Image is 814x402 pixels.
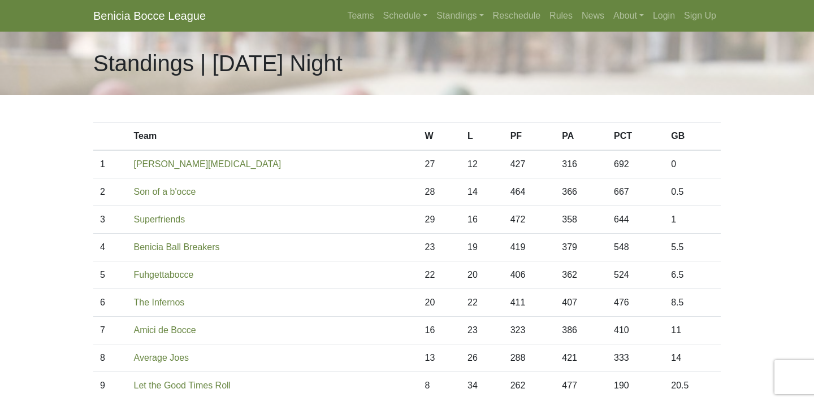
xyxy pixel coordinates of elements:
[664,206,721,234] td: 1
[93,289,127,317] td: 6
[607,372,664,400] td: 190
[93,261,127,289] td: 5
[93,317,127,344] td: 7
[664,123,721,151] th: GB
[461,289,504,317] td: 22
[664,178,721,206] td: 0.5
[555,178,607,206] td: 366
[504,317,556,344] td: 323
[555,344,607,372] td: 421
[93,150,127,178] td: 1
[607,344,664,372] td: 333
[607,289,664,317] td: 476
[134,187,196,196] a: Son of a b'occe
[555,372,607,400] td: 477
[418,317,461,344] td: 16
[418,344,461,372] td: 13
[607,317,664,344] td: 410
[461,261,504,289] td: 20
[555,261,607,289] td: 362
[607,206,664,234] td: 644
[607,123,664,151] th: PCT
[379,5,432,27] a: Schedule
[664,344,721,372] td: 14
[664,150,721,178] td: 0
[134,215,185,224] a: Superfriends
[418,261,461,289] td: 22
[93,344,127,372] td: 8
[93,206,127,234] td: 3
[93,234,127,261] td: 4
[555,206,607,234] td: 358
[134,298,185,307] a: The Infernos
[461,344,504,372] td: 26
[93,178,127,206] td: 2
[418,150,461,178] td: 27
[555,317,607,344] td: 386
[461,150,504,178] td: 12
[504,123,556,151] th: PF
[461,178,504,206] td: 14
[343,5,378,27] a: Teams
[134,325,196,335] a: Amici de Bocce
[134,159,282,169] a: [PERSON_NAME][MEDICAL_DATA]
[488,5,545,27] a: Reschedule
[418,206,461,234] td: 29
[134,242,220,252] a: Benicia Ball Breakers
[93,50,343,77] h1: Standings | [DATE] Night
[134,381,231,390] a: Let the Good Times Roll
[93,372,127,400] td: 9
[664,261,721,289] td: 6.5
[504,234,556,261] td: 419
[664,317,721,344] td: 11
[127,123,418,151] th: Team
[607,150,664,178] td: 692
[609,5,648,27] a: About
[504,150,556,178] td: 427
[648,5,679,27] a: Login
[504,289,556,317] td: 411
[664,289,721,317] td: 8.5
[418,372,461,400] td: 8
[555,123,607,151] th: PA
[93,5,206,27] a: Benicia Bocce League
[504,178,556,206] td: 464
[664,372,721,400] td: 20.5
[504,344,556,372] td: 288
[607,178,664,206] td: 667
[555,289,607,317] td: 407
[461,372,504,400] td: 34
[545,5,577,27] a: Rules
[664,234,721,261] td: 5.5
[461,234,504,261] td: 19
[418,234,461,261] td: 23
[418,289,461,317] td: 20
[679,5,721,27] a: Sign Up
[134,353,189,362] a: Average Joes
[461,206,504,234] td: 16
[418,123,461,151] th: W
[607,234,664,261] td: 548
[134,270,194,279] a: Fuhgettabocce
[555,150,607,178] td: 316
[504,372,556,400] td: 262
[504,206,556,234] td: 472
[607,261,664,289] td: 524
[461,317,504,344] td: 23
[461,123,504,151] th: L
[577,5,609,27] a: News
[418,178,461,206] td: 28
[504,261,556,289] td: 406
[555,234,607,261] td: 379
[432,5,488,27] a: Standings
